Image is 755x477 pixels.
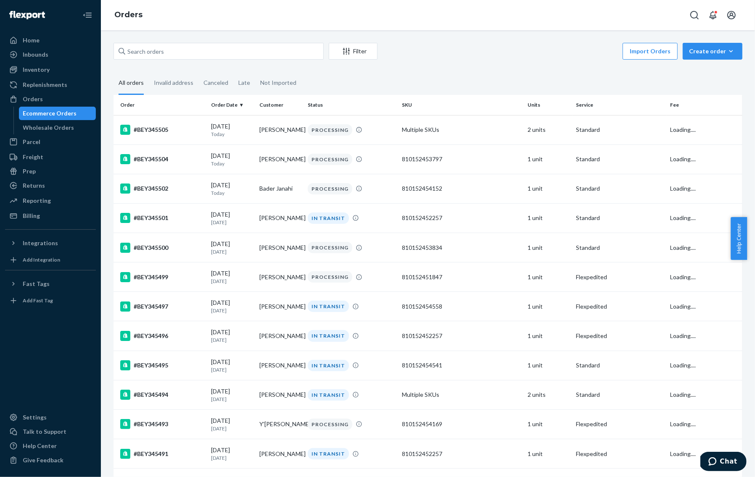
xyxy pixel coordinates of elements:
[524,203,573,233] td: 1 unit
[576,244,663,252] p: Standard
[23,167,36,176] div: Prep
[524,174,573,203] td: 1 unit
[256,144,304,174] td: [PERSON_NAME]
[402,155,521,163] div: 810152453797
[308,360,349,371] div: IN TRANSIT
[211,396,253,403] p: [DATE]
[576,155,663,163] p: Standard
[120,360,204,370] div: #BEY345495
[667,292,742,321] td: Loading....
[211,358,253,373] div: [DATE]
[9,11,45,19] img: Flexport logo
[5,34,96,47] a: Home
[576,361,663,370] p: Standard
[120,390,204,400] div: #BEY345494
[79,7,96,24] button: Close Navigation
[308,154,352,165] div: PROCESSING
[211,122,253,138] div: [DATE]
[308,124,352,136] div: PROCESSING
[705,7,721,24] button: Open notifications
[120,272,204,282] div: #BEY345499
[23,109,77,118] div: Ecommerce Orders
[23,239,58,247] div: Integrations
[5,92,96,106] a: Orders
[5,253,96,267] a: Add Integration
[23,197,51,205] div: Reporting
[402,420,521,428] div: 810152454169
[211,248,253,255] p: [DATE]
[211,417,253,432] div: [DATE]
[23,123,74,132] div: Wholesale Orders
[667,203,742,233] td: Loading....
[211,446,253,461] div: [DATE]
[308,242,352,253] div: PROCESSING
[23,456,63,464] div: Give Feedback
[308,419,352,430] div: PROCESSING
[667,95,742,115] th: Fee
[402,361,521,370] div: 810152454541
[5,78,96,92] a: Replenishments
[23,442,57,450] div: Help Center
[524,380,573,409] td: 2 units
[700,452,747,473] iframe: Opens a widget where you can chat to one of our agents
[5,165,96,178] a: Prep
[5,150,96,164] a: Freight
[256,262,304,292] td: [PERSON_NAME]
[208,95,256,115] th: Order Date
[5,439,96,453] a: Help Center
[23,413,47,422] div: Settings
[256,292,304,321] td: [PERSON_NAME]
[23,66,50,74] div: Inventory
[329,47,377,55] div: Filter
[23,138,40,146] div: Parcel
[667,321,742,351] td: Loading....
[5,425,96,438] button: Talk to Support
[576,126,663,134] p: Standard
[211,336,253,343] p: [DATE]
[576,450,663,458] p: Flexpedited
[119,72,144,95] div: All orders
[689,47,736,55] div: Create order
[256,351,304,380] td: [PERSON_NAME]
[256,174,304,203] td: Bader Janahi
[683,43,742,60] button: Create order
[5,63,96,76] a: Inventory
[120,125,204,135] div: #BEY345505
[5,294,96,307] a: Add Fast Tag
[667,351,742,380] td: Loading....
[667,144,742,174] td: Loading....
[5,209,96,223] a: Billing
[19,107,96,120] a: Ecommerce Orders
[576,214,663,222] p: Standard
[23,36,40,45] div: Home
[203,72,228,94] div: Canceled
[402,332,521,340] div: 810152452257
[573,95,667,115] th: Service
[256,233,304,262] td: [PERSON_NAME]
[256,439,304,469] td: [PERSON_NAME]
[23,153,43,161] div: Freight
[731,217,747,260] button: Help Center
[114,10,143,19] a: Orders
[308,212,349,224] div: IN TRANSIT
[667,439,742,469] td: Loading....
[308,448,349,459] div: IN TRANSIT
[5,277,96,291] button: Fast Tags
[5,179,96,192] a: Returns
[576,184,663,193] p: Standard
[120,183,204,194] div: #BEY345502
[211,152,253,167] div: [DATE]
[23,297,53,304] div: Add Fast Tag
[211,425,253,432] p: [DATE]
[576,391,663,399] p: Standard
[120,243,204,253] div: #BEY345500
[667,380,742,409] td: Loading....
[402,214,521,222] div: 810152452257
[211,366,253,373] p: [DATE]
[211,240,253,255] div: [DATE]
[308,183,352,194] div: PROCESSING
[114,95,208,115] th: Order
[154,72,193,94] div: Invalid address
